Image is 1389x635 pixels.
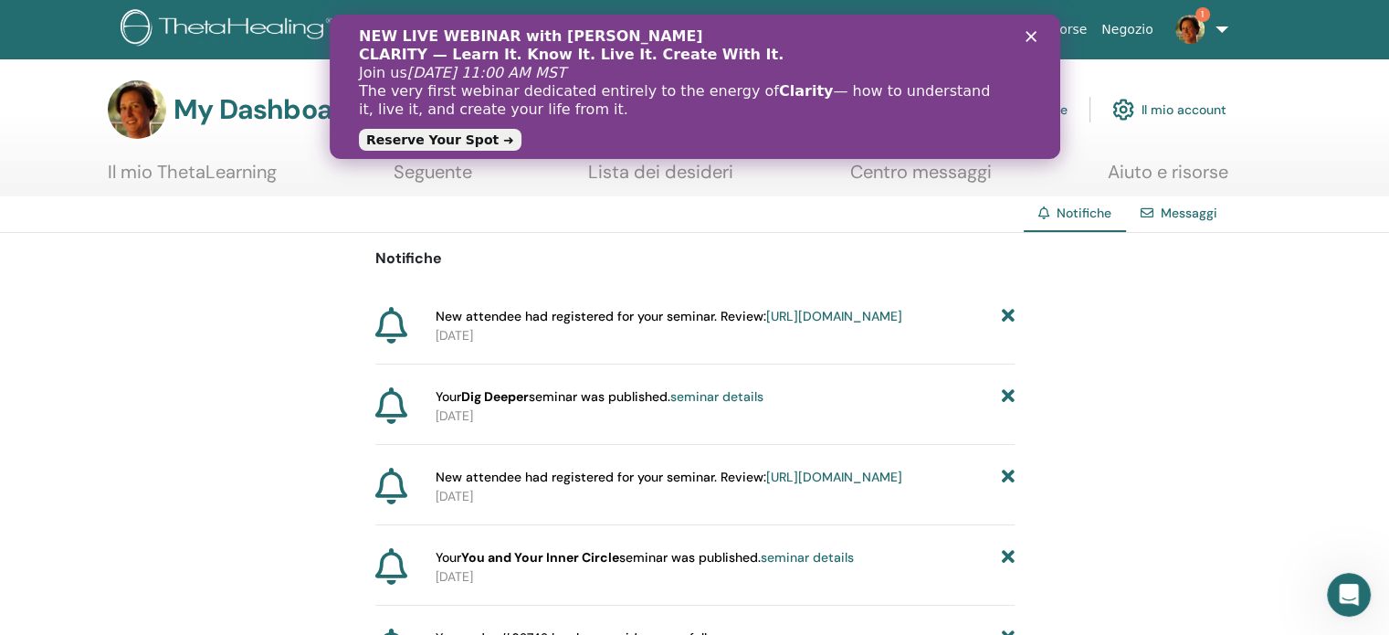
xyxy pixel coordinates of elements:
[108,80,166,139] img: default.jpg
[586,13,615,47] a: Di
[1161,205,1217,221] a: Messaggi
[1094,13,1160,47] a: Negozio
[174,93,360,126] h3: My Dashboard
[732,13,835,47] a: Certificazione
[461,549,619,566] strong: You and Your Inner Circle
[1112,90,1226,130] a: Il mio account
[29,114,192,136] a: Reserve Your Spot ➜
[670,388,763,405] a: seminar details
[108,161,277,196] a: Il mio ThetaLearning
[835,13,1033,47] a: [PERSON_NAME] di successo
[436,468,902,487] span: New attendee had registered for your seminar. Review:
[330,15,1060,159] iframe: Intercom live chat banner
[436,548,854,567] span: Your seminar was published.
[696,16,714,27] div: Chiudi
[766,308,902,324] a: [URL][DOMAIN_NAME]
[394,161,472,196] a: Seguente
[766,469,902,485] a: [URL][DOMAIN_NAME]
[1057,205,1111,221] span: Notifiche
[1327,573,1371,617] iframe: Intercom live chat
[436,567,1015,587] p: [DATE]
[615,13,732,47] a: Corsi e seminari
[436,307,902,326] span: New attendee had registered for your seminar. Review:
[461,388,529,405] strong: Dig Deeper
[375,248,1015,270] p: Notifiche
[436,407,1015,426] p: [DATE]
[449,68,503,85] b: Clarity
[761,549,854,566] a: seminar details
[1112,94,1134,125] img: cog.svg
[850,161,992,196] a: Centro messaggi
[436,387,763,407] span: Your seminar was published.
[436,487,1015,506] p: [DATE]
[436,326,1015,345] p: [DATE]
[1195,7,1210,22] span: 1
[1033,13,1094,47] a: Risorse
[121,9,339,50] img: logo.png
[1108,161,1228,196] a: Aiuto e risorse
[1175,15,1205,44] img: default.jpg
[588,161,733,196] a: Lista dei desideri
